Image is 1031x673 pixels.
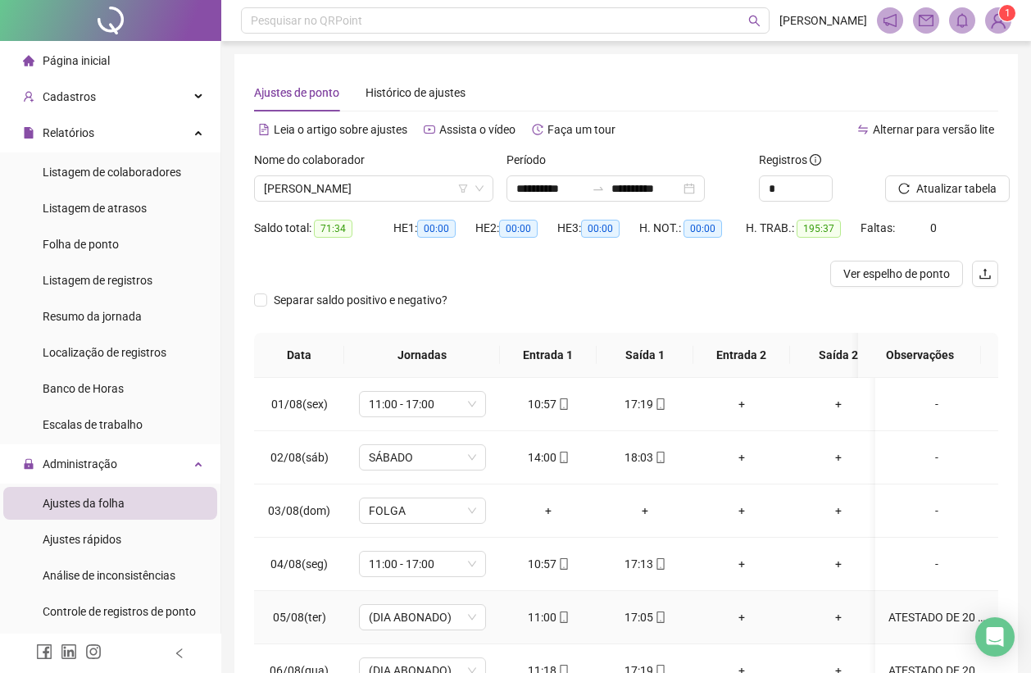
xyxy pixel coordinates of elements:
[258,124,270,135] span: file-text
[898,183,910,194] span: reload
[268,504,330,517] span: 03/08(dom)
[810,154,821,166] span: info-circle
[274,123,407,136] span: Leia o artigo sobre ajustes
[746,219,861,238] div: H. TRAB.:
[706,448,777,466] div: +
[653,612,666,623] span: mobile
[475,184,484,193] span: down
[556,398,570,410] span: mobile
[888,448,985,466] div: -
[1005,7,1011,19] span: 1
[43,238,119,251] span: Folha de ponto
[858,333,981,378] th: Observações
[779,11,867,30] span: [PERSON_NAME]
[267,291,454,309] span: Separar saldo positivo e negativo?
[557,219,639,238] div: HE 3:
[888,555,985,573] div: -
[85,643,102,660] span: instagram
[986,8,1011,33] img: 91850
[532,124,543,135] span: history
[885,175,1010,202] button: Atualizar tabela
[592,182,605,195] span: to
[475,219,557,238] div: HE 2:
[314,220,352,238] span: 71:34
[803,448,874,466] div: +
[273,611,326,624] span: 05/08(ter)
[23,127,34,139] span: file
[653,558,666,570] span: mobile
[513,608,584,626] div: 11:00
[500,333,597,378] th: Entrada 1
[369,552,476,576] span: 11:00 - 17:00
[803,502,874,520] div: +
[254,86,339,99] span: Ajustes de ponto
[883,13,897,28] span: notification
[424,124,435,135] span: youtube
[843,265,950,283] span: Ver espelho de ponto
[43,497,125,510] span: Ajustes da folha
[43,605,196,618] span: Controle de registros de ponto
[393,219,475,238] div: HE 1:
[610,502,680,520] div: +
[581,220,620,238] span: 00:00
[43,126,94,139] span: Relatórios
[366,86,466,99] span: Histórico de ajustes
[888,395,985,413] div: -
[43,202,147,215] span: Listagem de atrasos
[919,13,933,28] span: mail
[513,395,584,413] div: 10:57
[43,310,142,323] span: Resumo da jornada
[653,452,666,463] span: mobile
[592,182,605,195] span: swap-right
[369,498,476,523] span: FOLGA
[270,557,328,571] span: 04/08(seg)
[513,448,584,466] div: 14:00
[23,91,34,102] span: user-add
[861,221,897,234] span: Faltas:
[174,648,185,659] span: left
[790,333,887,378] th: Saída 2
[857,124,869,135] span: swap
[999,5,1015,21] sup: Atualize o seu contato no menu Meus Dados
[610,608,680,626] div: 17:05
[369,445,476,470] span: SÁBADO
[706,395,777,413] div: +
[888,502,985,520] div: -
[417,220,456,238] span: 00:00
[873,123,994,136] span: Alternar para versão lite
[43,166,181,179] span: Listagem de colaboradores
[43,533,121,546] span: Ajustes rápidos
[955,13,970,28] span: bell
[803,395,874,413] div: +
[43,346,166,359] span: Localização de registros
[254,151,375,169] label: Nome do colaborador
[499,220,538,238] span: 00:00
[271,398,328,411] span: 01/08(sex)
[513,502,584,520] div: +
[653,398,666,410] span: mobile
[830,261,963,287] button: Ver espelho de ponto
[610,555,680,573] div: 17:13
[43,382,124,395] span: Banco de Horas
[458,184,468,193] span: filter
[23,458,34,470] span: lock
[556,612,570,623] span: mobile
[706,555,777,573] div: +
[264,176,484,201] span: LUIZ CESAR DE SANTANA FILHO
[547,123,615,136] span: Faça um tour
[43,569,175,582] span: Análise de inconsistências
[43,418,143,431] span: Escalas de trabalho
[254,333,344,378] th: Data
[254,219,393,238] div: Saldo total:
[23,55,34,66] span: home
[930,221,937,234] span: 0
[36,643,52,660] span: facebook
[975,617,1015,657] div: Open Intercom Messenger
[439,123,515,136] span: Assista o vídeo
[556,452,570,463] span: mobile
[369,605,476,630] span: (DIA ABONADO)
[369,392,476,416] span: 11:00 - 17:00
[270,451,329,464] span: 02/08(sáb)
[43,457,117,471] span: Administração
[693,333,790,378] th: Entrada 2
